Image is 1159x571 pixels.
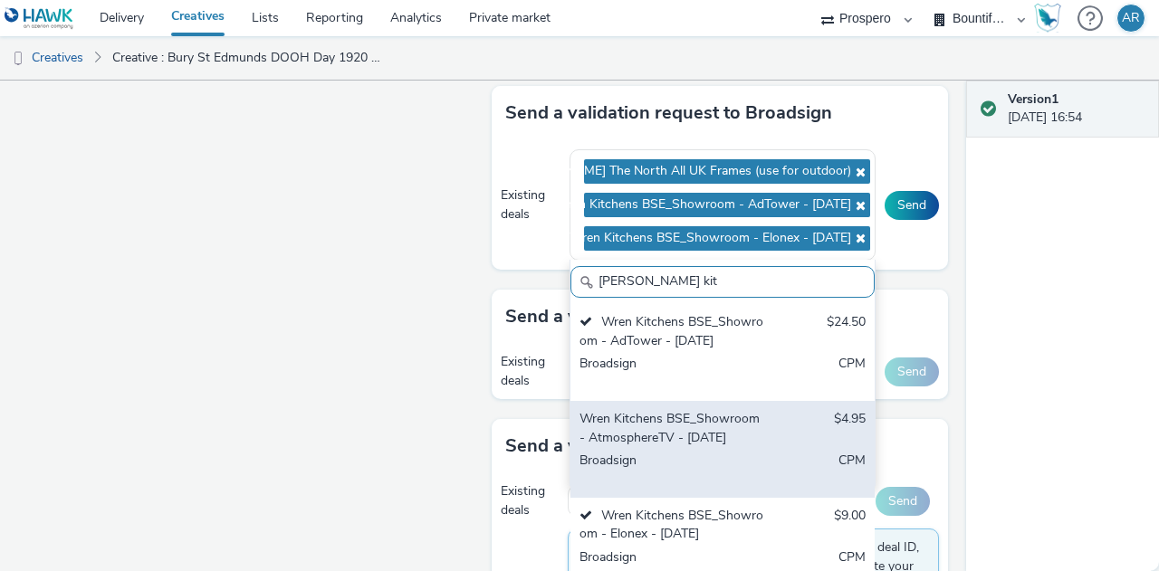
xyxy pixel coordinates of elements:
[570,266,875,298] input: Search......
[834,507,866,544] div: $9.00
[827,313,866,350] div: $24.50
[1034,4,1061,33] img: Hawk Academy
[579,355,767,392] div: Broadsign
[570,231,851,246] span: Wren Kitchens BSE_Showroom - Elonex - [DATE]
[1122,5,1140,32] div: AR
[885,191,939,220] button: Send
[501,482,559,519] div: Existing deals
[1034,4,1068,33] a: Hawk Academy
[504,164,851,179] span: [PERSON_NAME] The North All UK Frames (use for outdoor)
[505,100,832,127] h3: Send a validation request to Broadsign
[1008,90,1145,128] div: [DATE] 16:54
[505,433,862,460] h3: Send a validation request to Phenix Digital
[501,353,560,390] div: Existing deals
[885,357,939,386] button: Send
[103,36,393,80] a: Creative : Bury St Edmunds DOOH Day 1920 x 1080.jpg
[579,507,767,544] div: Wren Kitchens BSE_Showroom - Elonex - [DATE]
[579,313,767,350] div: Wren Kitchens BSE_Showroom - AdTower - [DATE]
[579,410,767,447] div: Wren Kitchens BSE_Showroom - AtmosphereTV - [DATE]
[76,56,380,226] img: Advertisement preview
[838,452,866,489] div: CPM
[505,303,855,330] h3: Send a validation request to MyAdbooker
[834,410,866,447] div: $4.95
[5,7,74,30] img: undefined Logo
[555,197,851,213] span: Wren Kitchens BSE_Showroom - AdTower - [DATE]
[579,452,767,489] div: Broadsign
[9,50,27,68] img: dooh
[838,355,866,392] div: CPM
[876,487,930,516] button: Send
[501,186,560,224] div: Existing deals
[1008,90,1058,108] strong: Version 1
